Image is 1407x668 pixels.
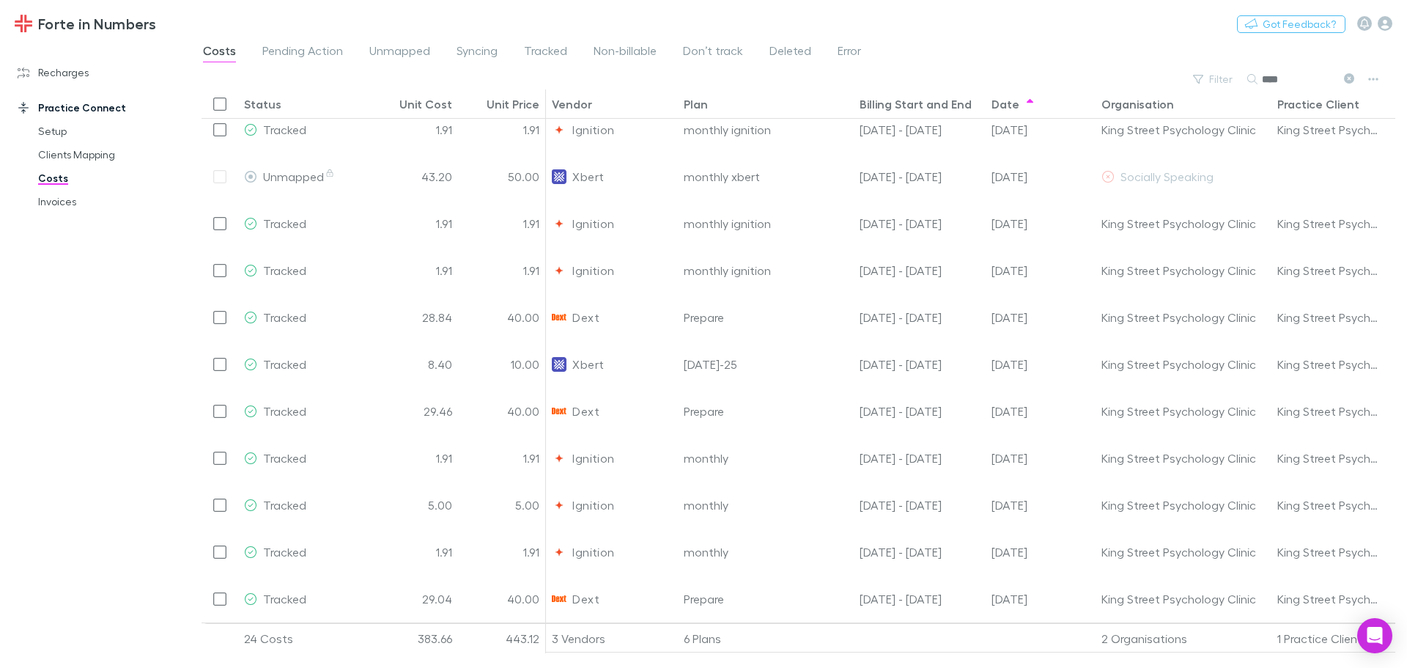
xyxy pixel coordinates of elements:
[1101,435,1266,481] div: King Street Psychology Clinic
[370,388,458,435] div: 29.46
[1277,435,1378,481] div: King Street Psychology Clinic
[1101,247,1266,293] div: King Street Psychology Clinic
[678,482,854,529] div: monthly
[263,451,306,465] span: Tracked
[458,247,546,294] div: 1.91
[854,153,986,200] div: 01 May - 31 May 25
[684,97,708,111] div: Plan
[1277,247,1378,293] div: King Street Psychology Clinic
[1277,529,1378,575] div: King Street Psychology Clinic
[263,310,306,324] span: Tracked
[552,216,566,231] img: Ignition's Logo
[369,43,430,62] span: Unmapped
[458,435,546,482] div: 1.91
[370,153,458,200] div: 43.20
[1277,97,1359,111] div: Practice Client
[1096,624,1271,653] div: 2 Organisations
[458,294,546,341] div: 40.00
[1237,15,1345,33] button: Got Feedback?
[854,200,986,247] div: 01 May - 31 May 25
[986,106,1096,153] div: 30 May 2025
[572,388,599,434] span: Dext
[572,529,614,575] span: Ignition
[678,576,854,623] div: Prepare
[458,576,546,623] div: 40.00
[23,143,198,166] a: Clients Mapping
[1021,95,1038,113] button: Sort
[458,482,546,529] div: 5.00
[370,247,458,294] div: 1.91
[1101,388,1266,434] div: King Street Psychology Clinic
[238,624,370,653] div: 24 Costs
[678,106,854,153] div: monthly ignition
[594,43,657,62] span: Non-billable
[552,451,566,466] img: Ignition's Logo
[572,294,599,340] span: Dext
[370,294,458,341] div: 28.84
[854,529,986,576] div: 01 Jul - 31 Jul 25
[838,43,861,62] span: Error
[1262,70,1335,88] div: Search
[263,404,306,418] span: Tracked
[458,529,546,576] div: 1.91
[854,435,986,482] div: 01 Jul - 31 Jul 25
[399,97,452,111] div: Unit Cost
[552,404,566,419] img: Dext's Logo
[263,263,306,277] span: Tracked
[572,106,614,153] span: Ignition
[552,263,566,278] img: Ignition's Logo
[263,169,336,183] span: Unmapped
[986,153,1096,200] div: 30 May 2025
[458,153,546,200] div: 50.00
[986,247,1096,294] div: 30 May 2025
[986,341,1096,388] div: 19 Jun 2025
[1277,576,1378,622] div: King Street Psychology Clinic
[986,435,1096,482] div: 28 Jul 2025
[546,624,678,653] div: 3 Vendors
[370,529,458,576] div: 1.91
[683,43,743,62] span: Don’t track
[370,482,458,529] div: 5.00
[860,97,972,111] div: Billing Start and End
[262,43,343,62] span: Pending Action
[1101,294,1266,340] div: King Street Psychology Clinic
[3,96,198,120] a: Practice Connect
[263,122,306,136] span: Tracked
[370,576,458,623] div: 29.04
[678,624,854,653] div: 6 Plans
[572,153,604,199] span: Xbert
[572,576,599,622] span: Dext
[458,200,546,247] div: 1.91
[552,97,592,111] div: Vendor
[678,388,854,435] div: Prepare
[572,435,614,481] span: Ignition
[854,341,986,388] div: 20 Jun - 20 Jul 25
[458,341,546,388] div: 10.00
[1101,482,1266,528] div: King Street Psychology Clinic
[263,592,306,606] span: Tracked
[370,624,458,653] div: 383.66
[15,15,32,32] img: Forte in Numbers's Logo
[854,247,986,294] div: 01 May - 31 May 25
[370,200,458,247] div: 1.91
[986,200,1096,247] div: 30 May 2025
[854,106,986,153] div: 01 May - 31 May 25
[458,106,546,153] div: 1.91
[991,97,1019,111] div: Date
[552,122,566,137] img: Ignition's Logo
[1101,576,1266,622] div: King Street Psychology Clinic
[678,341,854,388] div: [DATE]-25
[986,529,1096,576] div: 28 Jul 2025
[854,294,986,341] div: 01 Jun - 30 Jun 25
[552,592,566,606] img: Dext's Logo
[3,61,198,84] a: Recharges
[986,482,1096,529] div: 28 Jul 2025
[552,169,566,184] img: Xbert's Logo
[1277,482,1378,528] div: King Street Psychology Clinic
[458,388,546,435] div: 40.00
[678,529,854,576] div: monthly
[263,545,306,559] span: Tracked
[1277,200,1378,246] div: King Street Psychology Clinic
[203,43,236,62] span: Costs
[1271,624,1403,653] div: 1 Practice Client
